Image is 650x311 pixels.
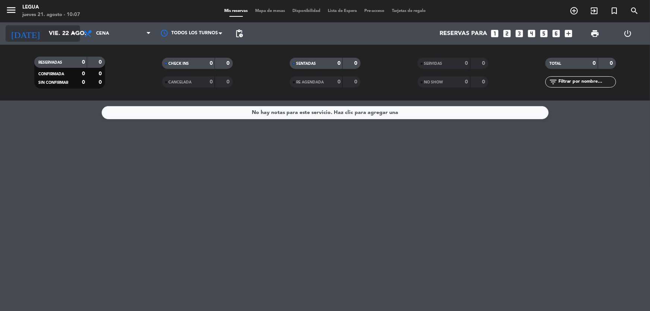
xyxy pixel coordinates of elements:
[226,79,231,85] strong: 0
[502,29,512,38] i: looks_two
[610,61,614,66] strong: 0
[235,29,244,38] span: pending_actions
[226,61,231,66] strong: 0
[39,72,64,76] span: CONFIRMADA
[99,60,103,65] strong: 0
[549,77,558,86] i: filter_list
[388,9,429,13] span: Tarjetas de regalo
[539,29,549,38] i: looks_5
[610,6,619,15] i: turned_in_not
[96,31,109,36] span: Cena
[210,61,213,66] strong: 0
[221,9,251,13] span: Mis reservas
[22,4,80,11] div: Legua
[590,6,599,15] i: exit_to_app
[297,80,324,84] span: RE AGENDADA
[424,62,443,66] span: SERVIDAS
[593,61,596,66] strong: 0
[6,4,17,16] i: menu
[22,11,80,19] div: jueves 21. agosto - 10:07
[354,61,359,66] strong: 0
[482,61,486,66] strong: 0
[169,80,192,84] span: CANCELADA
[82,60,85,65] strong: 0
[169,62,189,66] span: CHECK INS
[337,79,340,85] strong: 0
[424,80,443,84] span: NO SHOW
[361,9,388,13] span: Pre-acceso
[440,30,487,37] span: Reservas para
[69,29,78,38] i: arrow_drop_down
[612,22,644,45] div: LOG OUT
[99,80,103,85] strong: 0
[210,79,213,85] strong: 0
[527,29,536,38] i: looks_4
[590,29,599,38] span: print
[297,62,316,66] span: SENTADAS
[251,9,289,13] span: Mapa de mesas
[465,79,468,85] strong: 0
[6,4,17,18] button: menu
[99,71,103,76] strong: 0
[337,61,340,66] strong: 0
[630,6,639,15] i: search
[558,78,616,86] input: Filtrar por nombre...
[39,61,63,64] span: RESERVADAS
[551,29,561,38] i: looks_6
[354,79,359,85] strong: 0
[514,29,524,38] i: looks_3
[482,79,486,85] strong: 0
[252,108,398,117] div: No hay notas para este servicio. Haz clic para agregar una
[39,81,69,85] span: SIN CONFIRMAR
[564,29,573,38] i: add_box
[465,61,468,66] strong: 0
[570,6,578,15] i: add_circle_outline
[82,71,85,76] strong: 0
[324,9,361,13] span: Lista de Espera
[82,80,85,85] strong: 0
[289,9,324,13] span: Disponibilidad
[6,25,45,42] i: [DATE]
[490,29,500,38] i: looks_one
[624,29,632,38] i: power_settings_new
[550,62,561,66] span: TOTAL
